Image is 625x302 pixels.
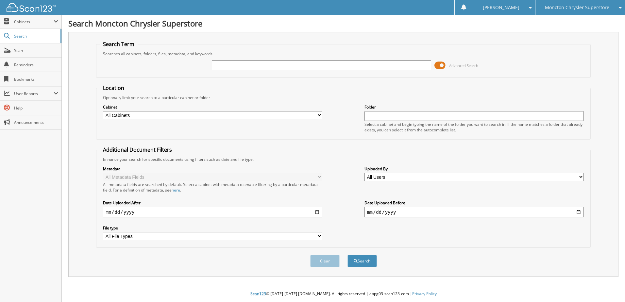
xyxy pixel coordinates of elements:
[364,122,584,133] div: Select a cabinet and begin typing the name of the folder you want to search in. If the name match...
[14,62,58,68] span: Reminders
[103,207,322,217] input: start
[364,200,584,206] label: Date Uploaded Before
[100,95,587,100] div: Optionally limit your search to a particular cabinet or folder
[14,48,58,53] span: Scan
[103,200,322,206] label: Date Uploaded After
[62,286,625,302] div: © [DATE]-[DATE] [DOMAIN_NAME]. All rights reserved | appg03-scan123-com |
[100,41,138,48] legend: Search Term
[7,3,56,12] img: scan123-logo-white.svg
[483,6,519,9] span: [PERSON_NAME]
[103,104,322,110] label: Cabinet
[100,84,127,92] legend: Location
[103,225,322,231] label: File type
[14,19,54,25] span: Cabinets
[250,291,266,296] span: Scan123
[68,18,618,29] h1: Search Moncton Chrysler Superstore
[347,255,377,267] button: Search
[14,76,58,82] span: Bookmarks
[103,166,322,172] label: Metadata
[14,105,58,111] span: Help
[545,6,609,9] span: Moncton Chrysler Superstore
[310,255,340,267] button: Clear
[364,207,584,217] input: end
[100,157,587,162] div: Enhance your search for specific documents using filters such as date and file type.
[412,291,437,296] a: Privacy Policy
[100,51,587,57] div: Searches all cabinets, folders, files, metadata, and keywords
[14,91,54,96] span: User Reports
[592,271,625,302] iframe: Chat Widget
[364,104,584,110] label: Folder
[172,187,180,193] a: here
[364,166,584,172] label: Uploaded By
[449,63,478,68] span: Advanced Search
[103,182,322,193] div: All metadata fields are searched by default. Select a cabinet with metadata to enable filtering b...
[14,120,58,125] span: Announcements
[100,146,175,153] legend: Additional Document Filters
[14,33,57,39] span: Search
